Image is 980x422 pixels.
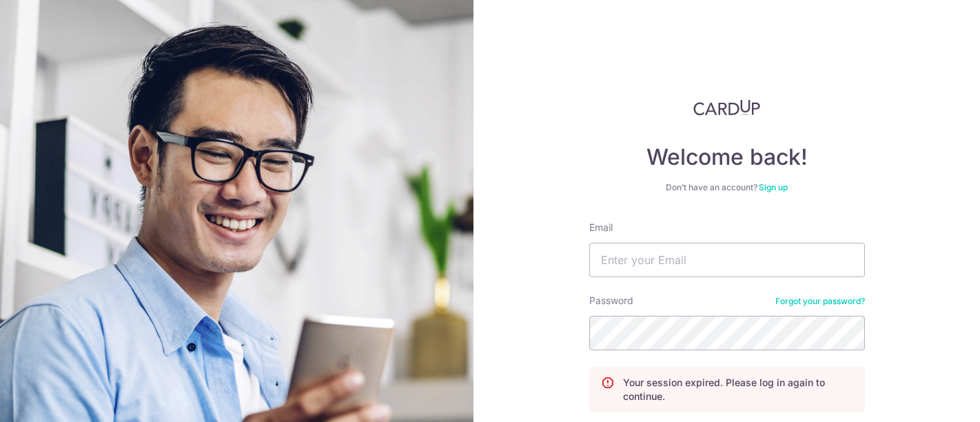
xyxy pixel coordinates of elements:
div: Don’t have an account? [589,182,865,193]
a: Forgot your password? [775,296,865,307]
h4: Welcome back! [589,143,865,171]
img: CardUp Logo [693,99,761,116]
p: Your session expired. Please log in again to continue. [623,376,853,403]
a: Sign up [759,182,788,192]
input: Enter your Email [589,243,865,277]
label: Email [589,221,613,234]
label: Password [589,294,633,308]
